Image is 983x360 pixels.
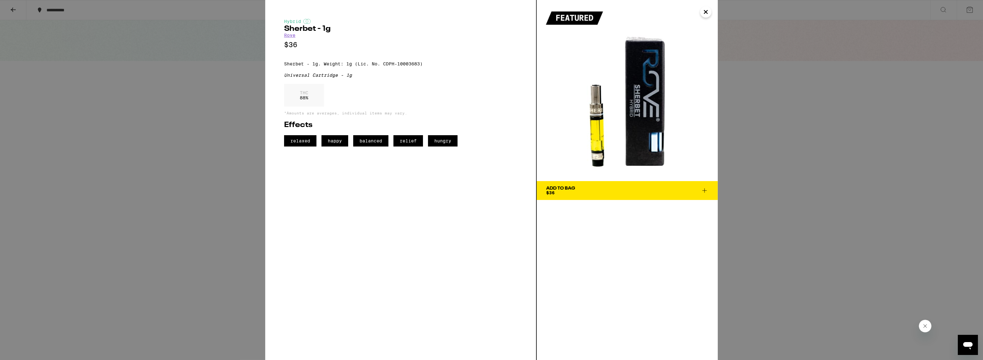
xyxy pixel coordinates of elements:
div: Add To Bag [546,186,575,191]
p: *Amounts are averages, individual items may vary. [284,111,517,115]
span: hungry [428,135,458,147]
span: relaxed [284,135,316,147]
button: Close [700,6,711,18]
div: 88 % [284,84,324,107]
span: balanced [353,135,388,147]
div: Universal Cartridge - 1g [284,73,517,78]
p: Sherbet - 1g. Weight: 1g (Lic. No. CDPH-10003683) [284,61,517,66]
span: happy [321,135,348,147]
iframe: Close message [919,320,931,332]
p: THC [300,90,308,95]
div: Hybrid [284,19,517,24]
span: Hi. Need any help? [4,4,45,9]
p: $36 [284,41,517,49]
h2: Effects [284,121,517,129]
h2: Sherbet - 1g [284,25,517,33]
button: Add To Bag$36 [537,181,718,200]
a: Rove [284,33,295,38]
span: relief [393,135,423,147]
span: $36 [546,190,555,195]
img: hybridColor.svg [303,19,311,24]
iframe: Button to launch messaging window [958,335,978,355]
